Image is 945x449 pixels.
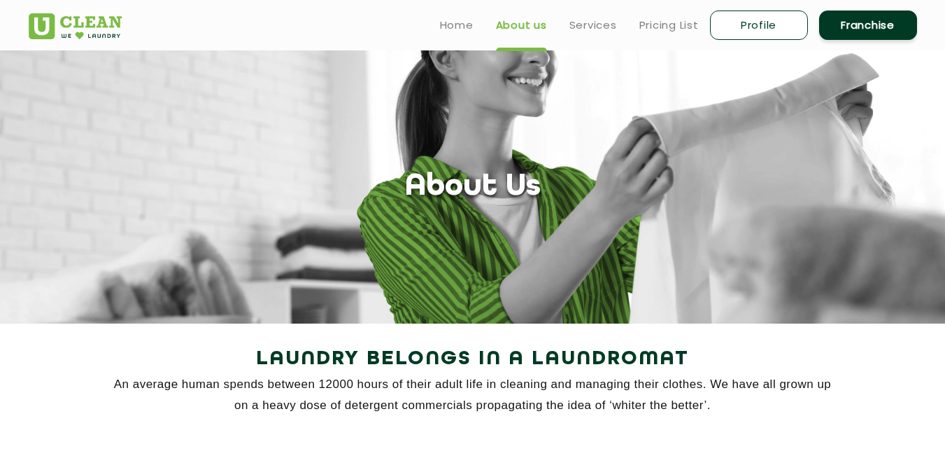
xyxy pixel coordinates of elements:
[440,17,474,34] a: Home
[29,13,122,39] img: UClean Laundry and Dry Cleaning
[819,11,917,40] a: Franchise
[496,17,547,34] a: About us
[710,11,808,40] a: Profile
[29,343,917,376] h2: Laundry Belongs in a Laundromat
[405,170,541,205] h1: About Us
[29,374,917,416] p: An average human spends between 12000 hours of their adult life in cleaning and managing their cl...
[569,17,617,34] a: Services
[639,17,699,34] a: Pricing List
